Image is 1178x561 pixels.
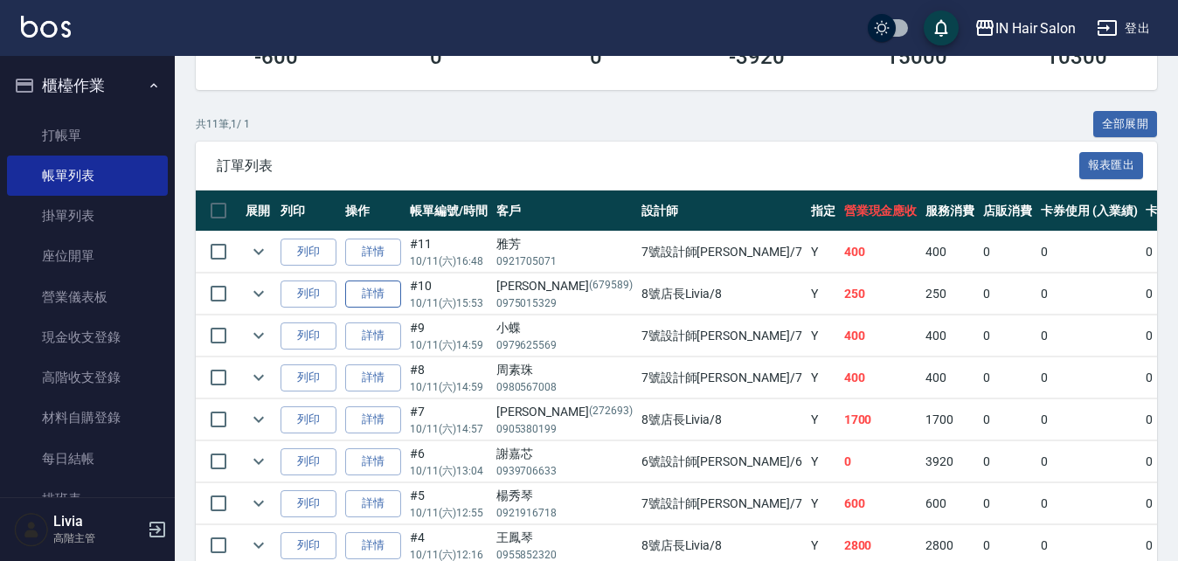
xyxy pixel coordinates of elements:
[589,403,633,421] p: (272693)
[807,399,840,440] td: Y
[979,399,1036,440] td: 0
[246,364,272,391] button: expand row
[281,532,336,559] button: 列印
[345,364,401,391] a: 詳情
[589,277,633,295] p: (679589)
[637,399,807,440] td: 8號店長Livia /8
[979,190,1036,232] th: 店販消費
[281,406,336,433] button: 列印
[637,315,807,357] td: 7號設計師[PERSON_NAME] /7
[1046,45,1107,69] h3: 10300
[345,490,401,517] a: 詳情
[281,322,336,350] button: 列印
[430,45,442,69] h3: 0
[496,421,633,437] p: 0905380199
[217,157,1079,175] span: 訂單列表
[1036,232,1142,273] td: 0
[345,406,401,433] a: 詳情
[496,337,633,353] p: 0979625569
[921,441,979,482] td: 3920
[246,322,272,349] button: expand row
[241,190,276,232] th: 展開
[410,337,488,353] p: 10/11 (六) 14:59
[53,530,142,546] p: 高階主管
[1036,399,1142,440] td: 0
[281,239,336,266] button: 列印
[7,357,168,398] a: 高階收支登錄
[1036,483,1142,524] td: 0
[807,441,840,482] td: Y
[921,357,979,398] td: 400
[840,315,922,357] td: 400
[637,441,807,482] td: 6號設計師[PERSON_NAME] /6
[1090,12,1157,45] button: 登出
[840,232,922,273] td: 400
[1093,111,1158,138] button: 全部展開
[1036,274,1142,315] td: 0
[979,357,1036,398] td: 0
[840,399,922,440] td: 1700
[637,190,807,232] th: 設計師
[410,253,488,269] p: 10/11 (六) 16:48
[979,441,1036,482] td: 0
[921,232,979,273] td: 400
[807,232,840,273] td: Y
[1036,190,1142,232] th: 卡券使用 (入業績)
[496,403,633,421] div: [PERSON_NAME]
[1036,315,1142,357] td: 0
[14,512,49,547] img: Person
[921,483,979,524] td: 600
[637,274,807,315] td: 8號店長Livia /8
[496,319,633,337] div: 小蝶
[590,45,602,69] h3: 0
[924,10,959,45] button: save
[405,399,492,440] td: #7
[405,190,492,232] th: 帳單編號/時間
[281,280,336,308] button: 列印
[995,17,1076,39] div: IN Hair Salon
[405,232,492,273] td: #11
[979,232,1036,273] td: 0
[21,16,71,38] img: Logo
[840,190,922,232] th: 營業現金應收
[7,439,168,479] a: 每日結帳
[405,357,492,398] td: #8
[7,196,168,236] a: 掛單列表
[7,277,168,317] a: 營業儀表板
[7,236,168,276] a: 座位開單
[496,235,633,253] div: 雅芳
[7,317,168,357] a: 現金收支登錄
[345,322,401,350] a: 詳情
[246,532,272,558] button: expand row
[7,398,168,438] a: 材料自購登錄
[496,445,633,463] div: 謝嘉芯
[405,315,492,357] td: #9
[405,441,492,482] td: #6
[405,483,492,524] td: #5
[410,379,488,395] p: 10/11 (六) 14:59
[496,529,633,547] div: 王鳳琴
[840,483,922,524] td: 600
[7,156,168,196] a: 帳單列表
[496,295,633,311] p: 0975015329
[345,448,401,475] a: 詳情
[921,399,979,440] td: 1700
[979,483,1036,524] td: 0
[496,253,633,269] p: 0921705071
[246,448,272,474] button: expand row
[7,115,168,156] a: 打帳單
[341,190,405,232] th: 操作
[496,361,633,379] div: 周素珠
[921,190,979,232] th: 服務消費
[496,463,633,479] p: 0939706633
[53,513,142,530] h5: Livia
[281,490,336,517] button: 列印
[254,45,298,69] h3: -600
[921,315,979,357] td: 400
[840,441,922,482] td: 0
[492,190,637,232] th: 客戶
[840,274,922,315] td: 250
[7,479,168,519] a: 排班表
[281,448,336,475] button: 列印
[496,487,633,505] div: 楊秀琴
